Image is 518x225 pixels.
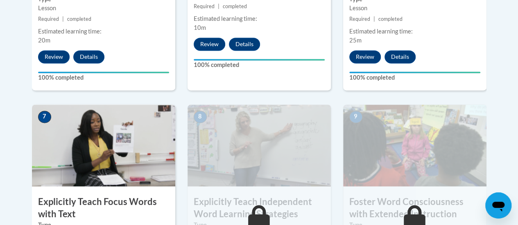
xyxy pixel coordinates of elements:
[38,50,70,63] button: Review
[188,195,331,221] h3: Explicitly Teach Independent Word Learning Strategies
[349,37,362,44] span: 25m
[194,24,206,31] span: 10m
[194,14,325,23] div: Estimated learning time:
[38,73,169,82] label: 100% completed
[38,16,59,22] span: Required
[194,111,207,123] span: 8
[194,59,325,60] div: Your progress
[349,111,362,123] span: 9
[349,73,480,82] label: 100% completed
[62,16,64,22] span: |
[188,105,331,186] img: Course Image
[385,50,416,63] button: Details
[349,16,370,22] span: Required
[343,195,486,221] h3: Foster Word Consciousness with Extended Instruction
[343,105,486,186] img: Course Image
[349,71,480,73] div: Your progress
[194,3,215,9] span: Required
[38,27,169,36] div: Estimated learning time:
[373,16,375,22] span: |
[38,37,50,44] span: 20m
[349,27,480,36] div: Estimated learning time:
[229,38,260,51] button: Details
[349,50,381,63] button: Review
[223,3,247,9] span: completed
[194,60,325,69] label: 100% completed
[32,105,175,186] img: Course Image
[32,195,175,221] h3: Explicitly Teach Focus Words with Text
[218,3,219,9] span: |
[73,50,104,63] button: Details
[67,16,91,22] span: completed
[194,38,225,51] button: Review
[38,4,169,13] div: Lesson
[485,192,511,218] iframe: Button to launch messaging window
[378,16,403,22] span: completed
[349,4,480,13] div: Lesson
[38,71,169,73] div: Your progress
[38,111,51,123] span: 7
